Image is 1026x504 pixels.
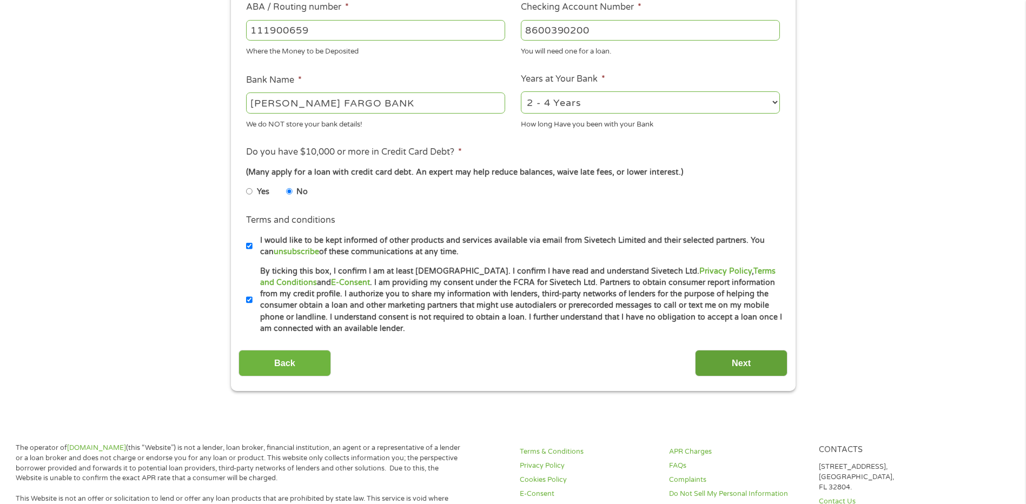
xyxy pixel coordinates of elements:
[669,461,805,471] a: FAQs
[246,215,335,226] label: Terms and conditions
[669,447,805,457] a: APR Charges
[16,443,465,484] p: The operator of (this “Website”) is not a lender, loan broker, financial institution, an agent or...
[246,75,302,86] label: Bank Name
[246,115,505,130] div: We do NOT store your bank details!
[246,147,462,158] label: Do you have $10,000 or more in Credit Card Debt?
[520,489,656,499] a: E-Consent
[331,278,370,287] a: E-Consent
[695,350,787,376] input: Next
[521,74,605,85] label: Years at Your Bank
[521,2,641,13] label: Checking Account Number
[296,186,308,198] label: No
[239,350,331,376] input: Back
[520,461,656,471] a: Privacy Policy
[260,267,776,287] a: Terms and Conditions
[819,462,955,493] p: [STREET_ADDRESS], [GEOGRAPHIC_DATA], FL 32804.
[246,20,505,41] input: 263177916
[819,445,955,455] h4: Contacts
[253,266,783,335] label: By ticking this box, I confirm I am at least [DEMOGRAPHIC_DATA]. I confirm I have read and unders...
[257,186,269,198] label: Yes
[669,475,805,485] a: Complaints
[246,2,349,13] label: ABA / Routing number
[520,475,656,485] a: Cookies Policy
[67,443,126,452] a: [DOMAIN_NAME]
[699,267,752,276] a: Privacy Policy
[521,20,780,41] input: 345634636
[521,115,780,130] div: How long Have you been with your Bank
[246,43,505,57] div: Where the Money to be Deposited
[253,235,783,258] label: I would like to be kept informed of other products and services available via email from Sivetech...
[669,489,805,499] a: Do Not Sell My Personal Information
[274,247,319,256] a: unsubscribe
[520,447,656,457] a: Terms & Conditions
[521,43,780,57] div: You will need one for a loan.
[246,167,779,178] div: (Many apply for a loan with credit card debt. An expert may help reduce balances, waive late fees...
